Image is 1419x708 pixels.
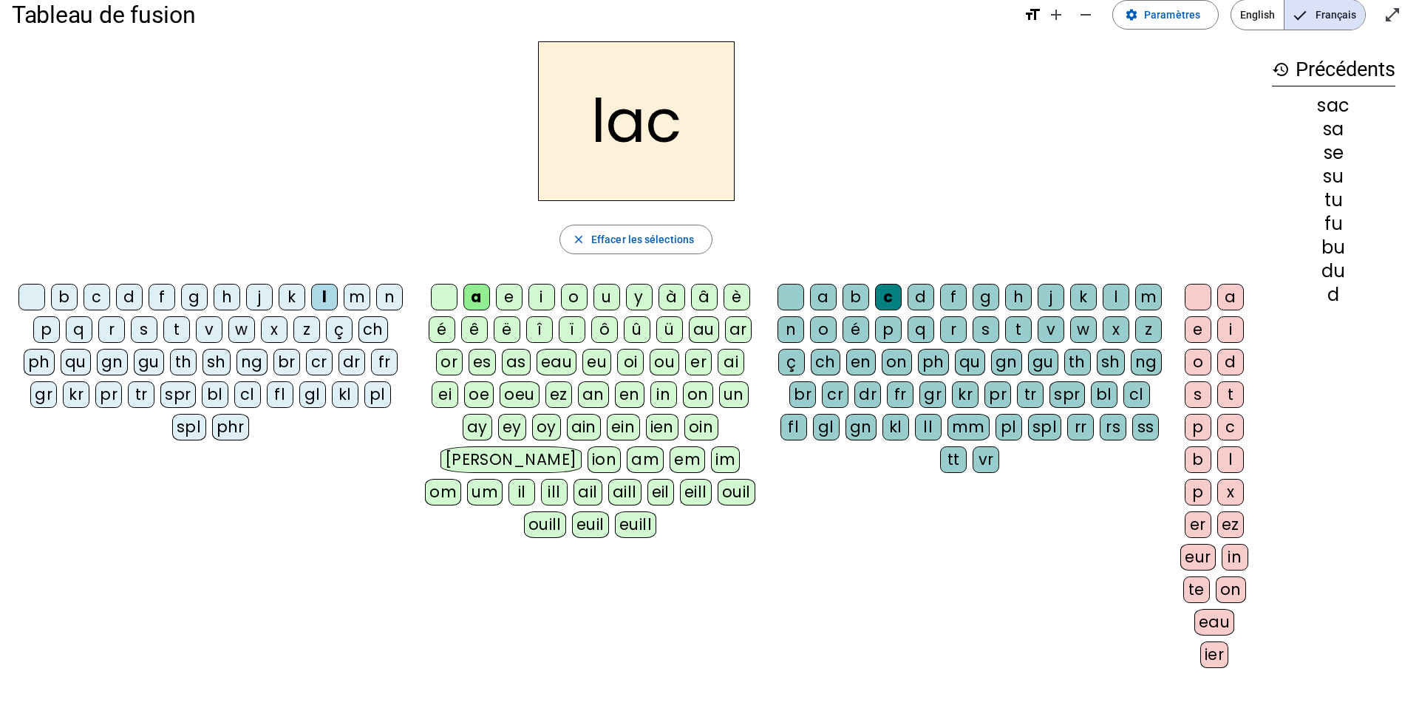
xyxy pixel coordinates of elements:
[496,284,523,310] div: e
[647,479,675,506] div: eil
[364,381,391,408] div: pl
[1217,284,1244,310] div: a
[617,349,644,375] div: oi
[246,284,273,310] div: j
[718,479,755,506] div: ouil
[116,284,143,310] div: d
[875,284,902,310] div: c
[261,316,287,343] div: x
[1272,97,1395,115] div: sac
[1100,414,1126,440] div: rs
[1217,446,1244,473] div: l
[615,511,656,538] div: euill
[789,381,816,408] div: br
[51,284,78,310] div: b
[780,414,807,440] div: fl
[1185,479,1211,506] div: p
[810,316,837,343] div: o
[1047,6,1065,24] mat-icon: add
[1067,414,1094,440] div: rr
[822,381,848,408] div: cr
[532,414,561,440] div: oy
[1272,262,1395,280] div: du
[578,381,609,408] div: an
[202,381,228,408] div: bl
[854,381,881,408] div: dr
[469,349,496,375] div: es
[464,381,494,408] div: oe
[1103,316,1129,343] div: x
[607,414,640,440] div: ein
[646,414,679,440] div: ien
[537,349,577,375] div: eau
[95,381,122,408] div: pr
[425,479,461,506] div: om
[725,316,752,343] div: ar
[724,284,750,310] div: è
[33,316,60,343] div: p
[436,349,463,375] div: or
[650,349,679,375] div: ou
[650,381,677,408] div: in
[1194,609,1235,636] div: eau
[1272,120,1395,138] div: sa
[172,414,206,440] div: spl
[1272,239,1395,256] div: bu
[608,479,642,506] div: aill
[845,414,877,440] div: gn
[432,381,458,408] div: ei
[1217,511,1244,538] div: ez
[429,316,455,343] div: é
[626,284,653,310] div: y
[1024,6,1041,24] mat-icon: format_size
[1077,6,1095,24] mat-icon: remove
[691,284,718,310] div: â
[461,316,488,343] div: ê
[1091,381,1117,408] div: bl
[463,284,490,310] div: a
[203,349,231,375] div: sh
[996,414,1022,440] div: pl
[311,284,338,310] div: l
[1144,6,1200,24] span: Paramètres
[559,316,585,343] div: ï
[973,316,999,343] div: s
[683,381,713,408] div: on
[1070,284,1097,310] div: k
[358,316,388,343] div: ch
[940,284,967,310] div: f
[1185,316,1211,343] div: e
[1217,381,1244,408] div: t
[1049,381,1085,408] div: spr
[1217,349,1244,375] div: d
[326,316,353,343] div: ç
[711,446,740,473] div: im
[843,316,869,343] div: é
[236,349,268,375] div: ng
[24,349,55,375] div: ph
[128,381,154,408] div: tr
[593,284,620,310] div: u
[1200,641,1229,668] div: ier
[371,349,398,375] div: fr
[811,349,840,375] div: ch
[582,349,611,375] div: eu
[1097,349,1125,375] div: sh
[947,414,990,440] div: mm
[30,381,57,408] div: gr
[131,316,157,343] div: s
[624,316,650,343] div: û
[915,414,942,440] div: ll
[1017,381,1044,408] div: tr
[1185,414,1211,440] div: p
[1185,511,1211,538] div: er
[234,381,261,408] div: cl
[279,284,305,310] div: k
[984,381,1011,408] div: pr
[1038,316,1064,343] div: v
[228,316,255,343] div: w
[170,349,197,375] div: th
[528,284,555,310] div: i
[149,284,175,310] div: f
[1135,284,1162,310] div: m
